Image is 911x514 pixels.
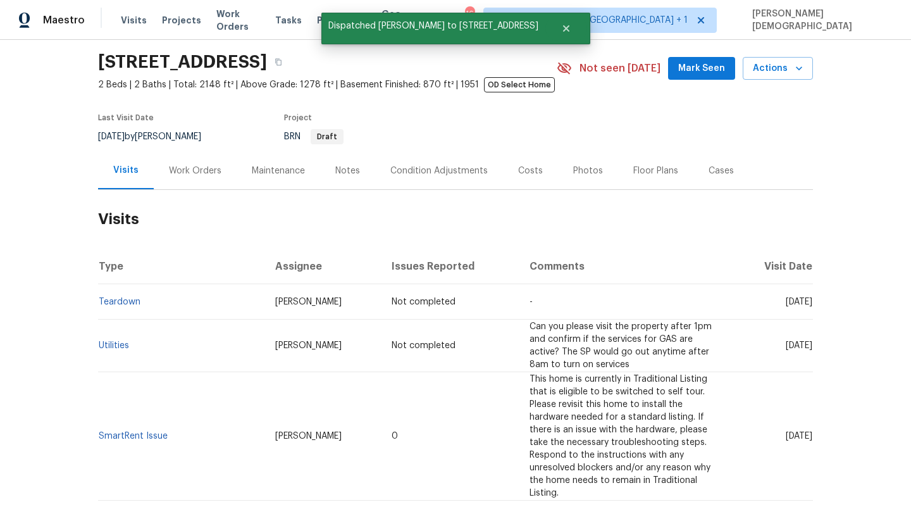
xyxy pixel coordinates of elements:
[392,432,398,441] span: 0
[284,114,312,122] span: Project
[275,432,342,441] span: [PERSON_NAME]
[390,165,488,177] div: Condition Adjustments
[275,298,342,306] span: [PERSON_NAME]
[335,165,360,177] div: Notes
[519,249,734,284] th: Comments
[633,165,678,177] div: Floor Plans
[43,14,85,27] span: Maestro
[98,132,125,141] span: [DATE]
[275,16,302,25] span: Tasks
[530,298,533,306] span: -
[518,165,543,177] div: Costs
[99,298,140,306] a: Teardown
[530,375,710,498] span: This home is currently in Traditional Listing that is eligible to be switched to self tour. Pleas...
[465,8,474,20] div: 16
[121,14,147,27] span: Visits
[98,129,216,144] div: by [PERSON_NAME]
[545,16,587,41] button: Close
[98,56,267,68] h2: [STREET_ADDRESS]
[381,8,444,33] span: Geo Assignments
[392,341,455,350] span: Not completed
[734,249,813,284] th: Visit Date
[98,190,813,249] h2: Visits
[392,298,455,306] span: Not completed
[494,14,688,27] span: [GEOGRAPHIC_DATA], [GEOGRAPHIC_DATA] + 1
[321,13,545,39] span: Dispatched [PERSON_NAME] to [STREET_ADDRESS]
[579,62,660,75] span: Not seen [DATE]
[786,341,812,350] span: [DATE]
[169,165,221,177] div: Work Orders
[98,249,265,284] th: Type
[162,14,201,27] span: Projects
[99,432,168,441] a: SmartRent Issue
[98,78,557,91] span: 2 Beds | 2 Baths | Total: 2148 ft² | Above Grade: 1278 ft² | Basement Finished: 870 ft² | 1951
[267,51,290,73] button: Copy Address
[484,77,555,92] span: OD Select Home
[786,432,812,441] span: [DATE]
[312,133,342,141] span: Draft
[668,57,735,80] button: Mark Seen
[216,8,260,33] span: Work Orders
[98,114,154,122] span: Last Visit Date
[275,341,342,350] span: [PERSON_NAME]
[743,57,813,80] button: Actions
[99,341,129,350] a: Utilities
[709,165,734,177] div: Cases
[530,322,712,369] span: Can you please visit the property after 1pm and confirm if the services for GAS are active? The S...
[113,164,139,177] div: Visits
[573,165,603,177] div: Photos
[747,8,892,33] span: [PERSON_NAME][DEMOGRAPHIC_DATA]
[381,249,520,284] th: Issues Reported
[753,61,803,77] span: Actions
[317,14,366,27] span: Properties
[252,165,305,177] div: Maintenance
[284,132,344,141] span: BRN
[786,298,812,306] span: [DATE]
[265,249,381,284] th: Assignee
[678,61,725,77] span: Mark Seen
